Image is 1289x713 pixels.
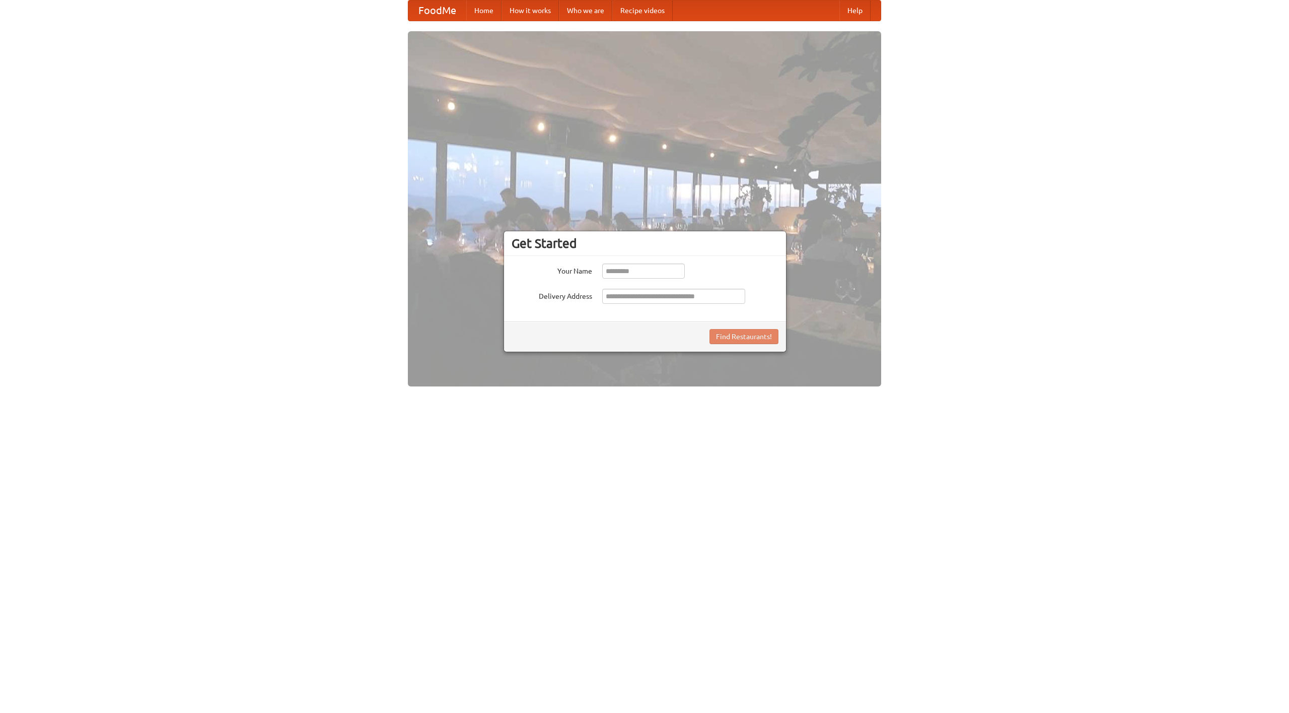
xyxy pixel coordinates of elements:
a: FoodMe [408,1,466,21]
a: How it works [502,1,559,21]
h3: Get Started [512,236,778,251]
a: Home [466,1,502,21]
a: Help [839,1,871,21]
button: Find Restaurants! [709,329,778,344]
label: Your Name [512,264,592,276]
a: Recipe videos [612,1,673,21]
a: Who we are [559,1,612,21]
label: Delivery Address [512,289,592,301]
